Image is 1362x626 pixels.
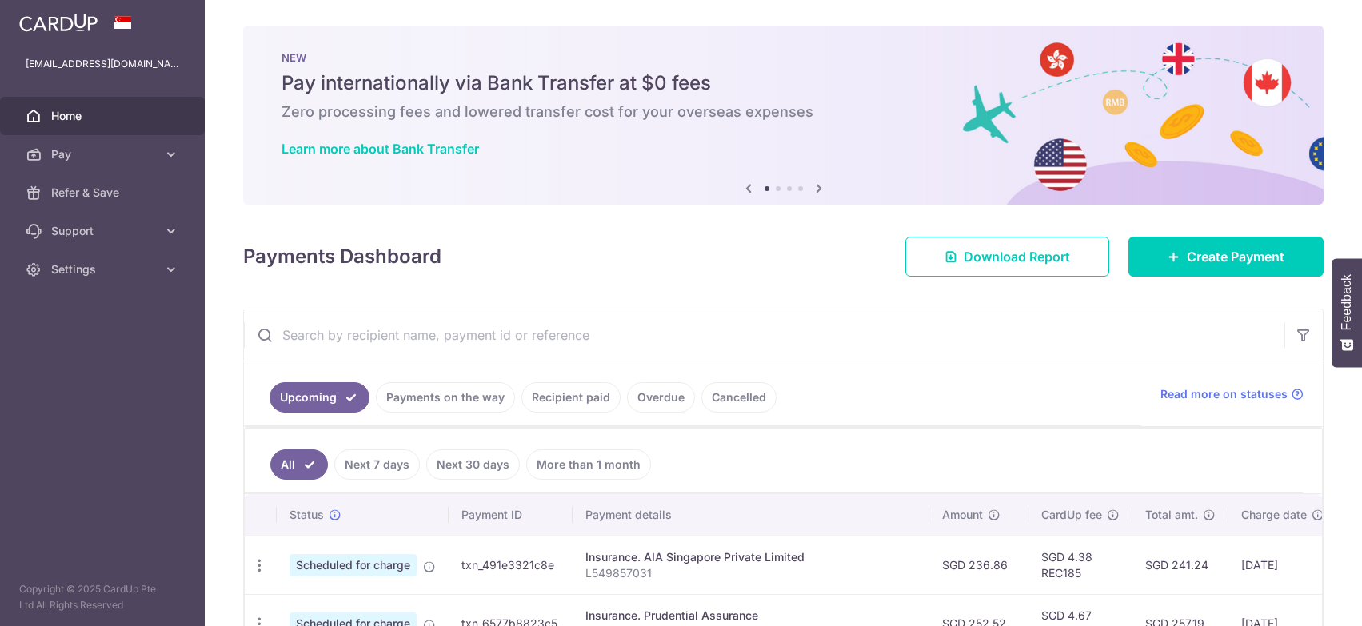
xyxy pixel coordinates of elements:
[51,185,157,201] span: Refer & Save
[573,494,929,536] th: Payment details
[449,536,573,594] td: txn_491e3321c8e
[1145,507,1198,523] span: Total amt.
[270,382,369,413] a: Upcoming
[585,565,917,581] p: L549857031
[905,237,1109,277] a: Download Report
[51,108,157,124] span: Home
[1160,386,1304,402] a: Read more on statuses
[526,449,651,480] a: More than 1 month
[627,382,695,413] a: Overdue
[244,309,1284,361] input: Search by recipient name, payment id or reference
[1128,237,1324,277] a: Create Payment
[270,449,328,480] a: All
[701,382,777,413] a: Cancelled
[1160,386,1288,402] span: Read more on statuses
[1132,536,1228,594] td: SGD 241.24
[1041,507,1102,523] span: CardUp fee
[243,242,441,271] h4: Payments Dashboard
[290,554,417,576] span: Scheduled for charge
[1228,536,1337,594] td: [DATE]
[19,13,98,32] img: CardUp
[585,608,917,624] div: Insurance. Prudential Assurance
[376,382,515,413] a: Payments on the way
[51,146,157,162] span: Pay
[942,507,983,523] span: Amount
[929,536,1028,594] td: SGD 236.86
[585,549,917,565] div: Insurance. AIA Singapore Private Limited
[282,141,479,157] a: Learn more about Bank Transfer
[1332,258,1362,367] button: Feedback - Show survey
[51,223,157,239] span: Support
[1028,536,1132,594] td: SGD 4.38 REC185
[334,449,420,480] a: Next 7 days
[26,56,179,72] p: [EMAIL_ADDRESS][DOMAIN_NAME]
[51,261,157,277] span: Settings
[290,507,324,523] span: Status
[1187,247,1284,266] span: Create Payment
[282,102,1285,122] h6: Zero processing fees and lowered transfer cost for your overseas expenses
[243,26,1324,205] img: Bank transfer banner
[449,494,573,536] th: Payment ID
[964,247,1070,266] span: Download Report
[521,382,621,413] a: Recipient paid
[426,449,520,480] a: Next 30 days
[1241,507,1307,523] span: Charge date
[282,70,1285,96] h5: Pay internationally via Bank Transfer at $0 fees
[282,51,1285,64] p: NEW
[1340,274,1354,330] span: Feedback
